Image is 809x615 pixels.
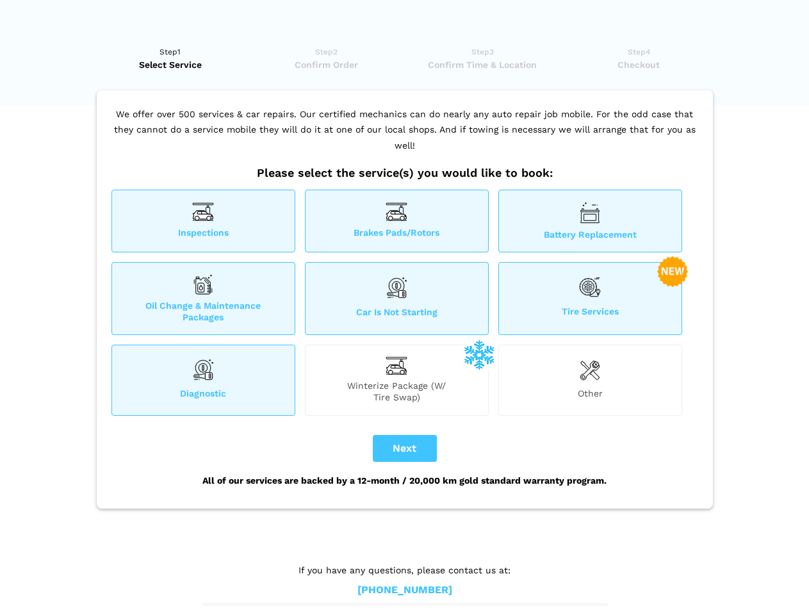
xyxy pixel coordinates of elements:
[112,227,295,240] span: Inspections
[252,58,400,71] span: Confirm Order
[565,58,713,71] span: Checkout
[306,380,488,403] span: Winterize Package (W/ Tire Swap)
[499,306,682,323] span: Tire Services
[112,388,295,403] span: Diagnostic
[373,435,437,462] button: Next
[499,229,682,240] span: Battery Replacement
[97,58,245,71] span: Select Service
[203,563,607,577] p: If you have any questions, please contact us at:
[409,45,557,71] a: Step3
[97,45,245,71] a: Step1
[112,300,295,323] span: Oil Change & Maintenance Packages
[306,306,488,323] span: Car is not starting
[565,45,713,71] a: Step4
[357,584,452,597] a: [PHONE_NUMBER]
[464,339,494,370] img: winterize-icon_1.png
[108,462,701,499] div: All of our services are backed by a 12-month / 20,000 km gold standard warranty program.
[499,388,682,403] span: Other
[657,256,688,287] img: new-badge-2-48.png
[108,166,701,180] h2: Please select the service(s) you would like to book:
[306,227,488,240] span: Brakes Pads/Rotors
[409,58,557,71] span: Confirm Time & Location
[108,106,701,167] p: We offer over 500 services & car repairs. Our certified mechanics can do nearly any auto repair j...
[252,45,400,71] a: Step2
